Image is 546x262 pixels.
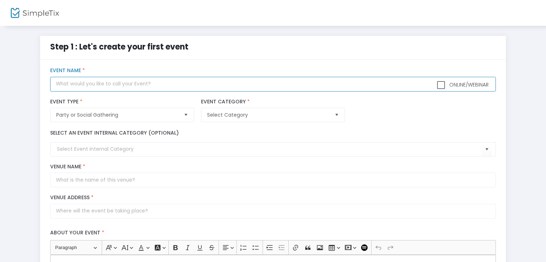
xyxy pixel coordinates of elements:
button: Select [181,108,191,122]
span: Party or Social Gathering [56,111,178,118]
input: Where will the event be taking place? [50,204,495,219]
div: Editor toolbar [50,240,495,254]
input: What would you like to call your Event? [50,77,495,92]
button: Paragraph [52,242,100,253]
span: Paragraph [55,243,92,252]
button: Select [482,142,492,157]
label: Event Type [50,99,194,105]
label: Venue Address [50,195,495,201]
button: Select [332,108,342,122]
label: About your event [47,226,499,240]
input: What is the name of this venue? [50,173,495,187]
label: Event Name [50,67,495,74]
label: Event Category [201,99,345,105]
label: Venue Name [50,164,495,170]
span: Online/Webinar [448,81,489,88]
input: Select Event Internal Category [57,145,482,153]
label: Select an event internal category (optional) [50,129,179,137]
span: Select Category [207,111,329,118]
span: Step 1 : Let's create your first event [50,41,188,52]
